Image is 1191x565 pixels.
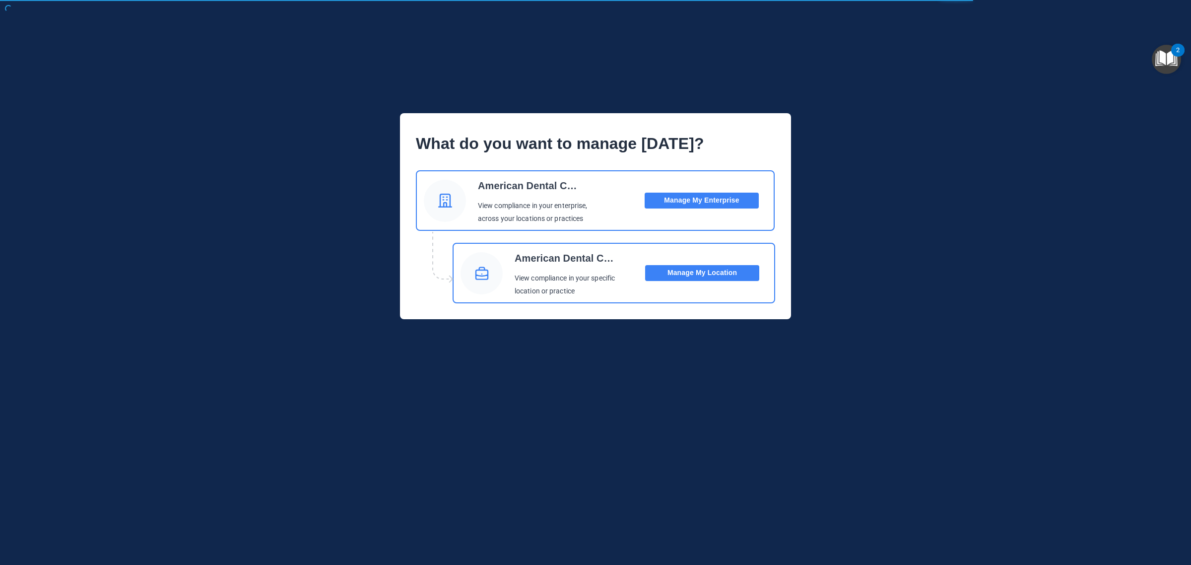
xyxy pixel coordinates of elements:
div: 2 [1176,50,1180,63]
button: Open Resource Center, 2 new notifications [1152,45,1181,74]
p: View compliance in your enterprise, [478,200,588,212]
p: location or practice [515,285,616,298]
p: View compliance in your specific [515,272,616,285]
button: Manage My Location [645,265,759,281]
p: across your locations or practices [478,212,588,225]
p: American Dental Companies [478,176,580,196]
p: What do you want to manage [DATE]? [416,129,775,158]
p: American Dental Companies [515,248,616,268]
button: Manage My Enterprise [645,193,759,209]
